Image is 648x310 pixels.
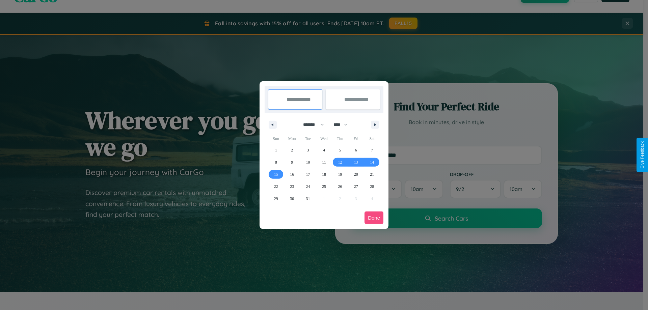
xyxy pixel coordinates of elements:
[354,180,358,193] span: 27
[348,156,364,168] button: 13
[306,168,310,180] span: 17
[364,144,380,156] button: 7
[275,144,277,156] span: 1
[354,168,358,180] span: 20
[354,156,358,168] span: 13
[268,133,284,144] span: Sun
[332,133,348,144] span: Thu
[268,156,284,168] button: 8
[284,193,300,205] button: 30
[370,168,374,180] span: 21
[307,144,309,156] span: 3
[371,144,373,156] span: 7
[348,133,364,144] span: Fri
[268,168,284,180] button: 15
[316,168,332,180] button: 18
[364,180,380,193] button: 28
[370,180,374,193] span: 28
[300,144,316,156] button: 3
[355,144,357,156] span: 6
[291,144,293,156] span: 2
[370,156,374,168] span: 14
[316,156,332,168] button: 11
[348,180,364,193] button: 27
[338,168,342,180] span: 19
[284,168,300,180] button: 16
[274,180,278,193] span: 22
[640,141,645,169] div: Give Feedback
[316,133,332,144] span: Wed
[332,180,348,193] button: 26
[322,180,326,193] span: 25
[364,212,383,224] button: Done
[300,133,316,144] span: Tue
[323,144,325,156] span: 4
[332,144,348,156] button: 5
[364,156,380,168] button: 14
[274,168,278,180] span: 15
[268,193,284,205] button: 29
[316,180,332,193] button: 25
[300,168,316,180] button: 17
[332,168,348,180] button: 19
[348,168,364,180] button: 20
[306,193,310,205] span: 31
[300,180,316,193] button: 24
[268,144,284,156] button: 1
[364,168,380,180] button: 21
[322,156,326,168] span: 11
[338,180,342,193] span: 26
[290,180,294,193] span: 23
[306,180,310,193] span: 24
[275,156,277,168] span: 8
[284,144,300,156] button: 2
[268,180,284,193] button: 22
[290,193,294,205] span: 30
[274,193,278,205] span: 29
[339,144,341,156] span: 5
[322,168,326,180] span: 18
[306,156,310,168] span: 10
[300,193,316,205] button: 31
[284,156,300,168] button: 9
[284,133,300,144] span: Mon
[290,168,294,180] span: 16
[338,156,342,168] span: 12
[364,133,380,144] span: Sat
[332,156,348,168] button: 12
[348,144,364,156] button: 6
[284,180,300,193] button: 23
[300,156,316,168] button: 10
[291,156,293,168] span: 9
[316,144,332,156] button: 4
